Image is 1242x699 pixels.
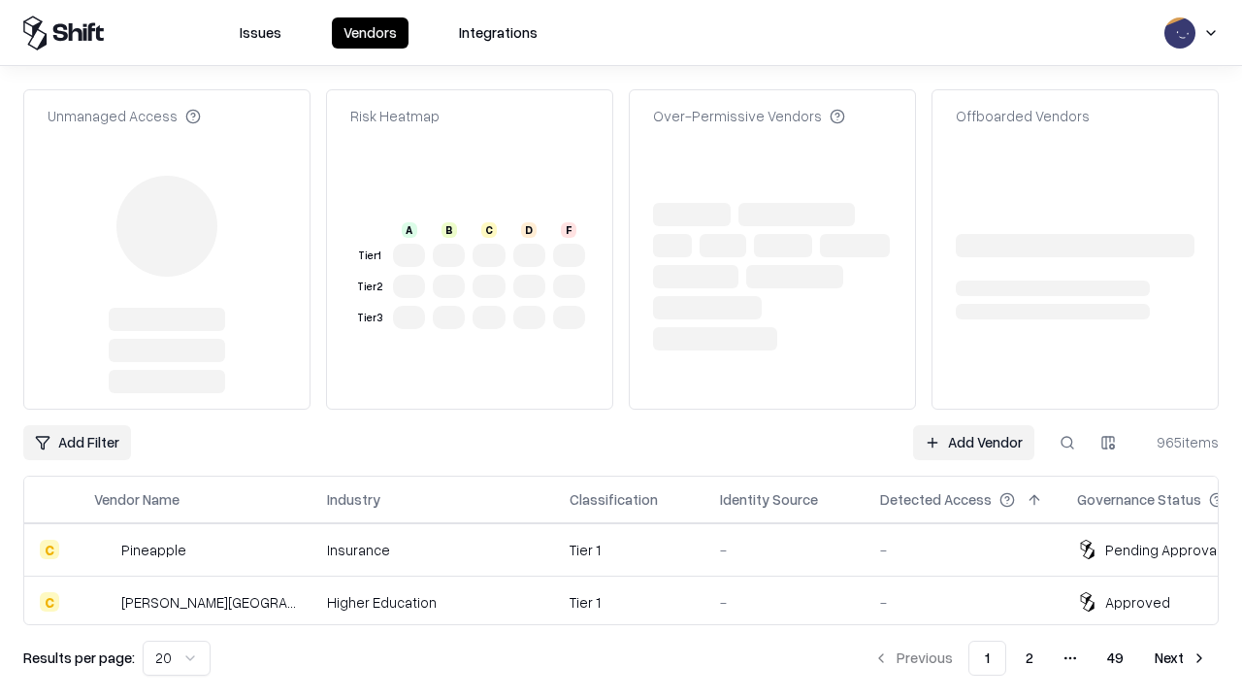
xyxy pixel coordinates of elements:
[94,489,180,510] div: Vendor Name
[40,592,59,612] div: C
[327,540,539,560] div: Insurance
[354,248,385,264] div: Tier 1
[913,425,1034,460] a: Add Vendor
[228,17,293,49] button: Issues
[23,648,135,668] p: Results per page:
[94,592,114,612] img: Reichman University
[880,489,992,510] div: Detected Access
[570,540,689,560] div: Tier 1
[332,17,409,49] button: Vendors
[570,489,658,510] div: Classification
[327,489,380,510] div: Industry
[720,489,818,510] div: Identity Source
[48,106,201,126] div: Unmanaged Access
[327,592,539,613] div: Higher Education
[1105,540,1220,560] div: Pending Approval
[653,106,845,126] div: Over-Permissive Vendors
[1141,432,1219,452] div: 965 items
[441,222,457,238] div: B
[880,540,1046,560] div: -
[40,540,59,559] div: C
[1105,592,1170,613] div: Approved
[354,279,385,295] div: Tier 2
[570,592,689,613] div: Tier 1
[880,592,1046,613] div: -
[1092,641,1139,676] button: 49
[968,641,1006,676] button: 1
[447,17,549,49] button: Integrations
[1010,641,1049,676] button: 2
[1143,641,1219,676] button: Next
[94,540,114,559] img: Pineapple
[354,310,385,326] div: Tier 3
[956,106,1090,126] div: Offboarded Vendors
[121,592,296,613] div: [PERSON_NAME][GEOGRAPHIC_DATA]
[720,592,849,613] div: -
[350,106,440,126] div: Risk Heatmap
[1077,489,1201,510] div: Governance Status
[402,222,417,238] div: A
[481,222,497,238] div: C
[720,540,849,560] div: -
[561,222,576,238] div: F
[521,222,537,238] div: D
[862,641,1219,676] nav: pagination
[121,540,186,560] div: Pineapple
[23,425,131,460] button: Add Filter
